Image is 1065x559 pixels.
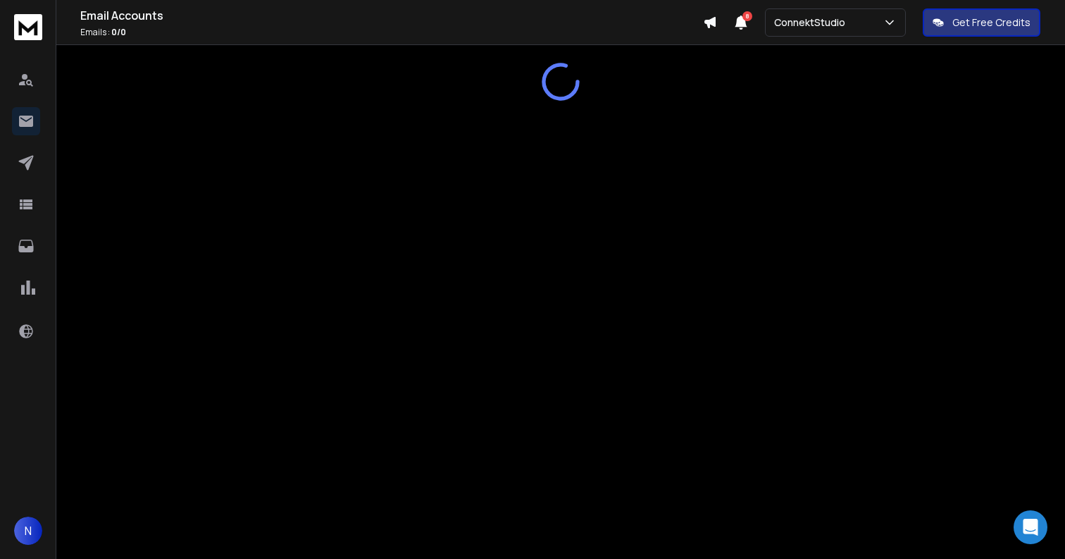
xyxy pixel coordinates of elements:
button: Get Free Credits [923,8,1040,37]
img: logo [14,14,42,40]
span: 8 [742,11,752,21]
button: N [14,517,42,545]
p: Get Free Credits [952,16,1030,30]
span: 0 / 0 [111,26,126,38]
p: ConnektStudio [774,16,851,30]
h1: Email Accounts [80,7,703,24]
div: Open Intercom Messenger [1014,510,1047,544]
p: Emails : [80,27,703,38]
